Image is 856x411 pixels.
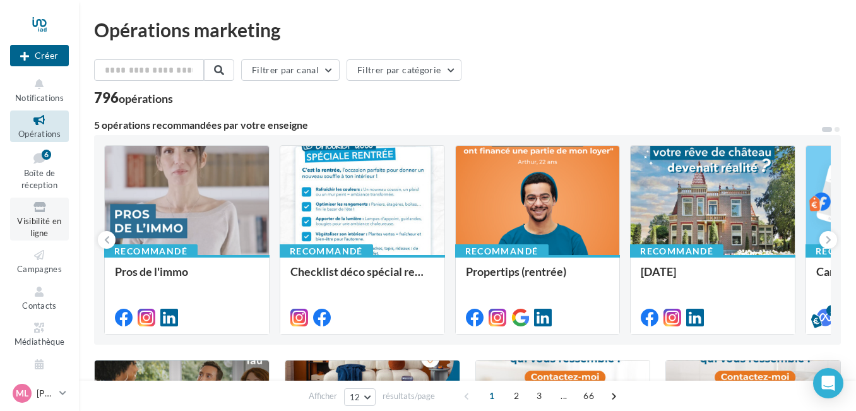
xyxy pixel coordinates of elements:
div: Propertips (rentrée) [466,265,610,290]
p: [PERSON_NAME] [37,387,54,400]
div: Opérations marketing [94,20,841,39]
div: Pros de l'immo [115,265,259,290]
span: Notifications [15,93,64,103]
span: Médiathèque [15,337,65,347]
div: Recommandé [280,244,373,258]
span: ... [554,386,574,406]
div: 5 [826,305,838,316]
span: Boîte de réception [21,168,57,190]
span: Campagnes [17,264,62,274]
div: Recommandé [630,244,723,258]
span: résultats/page [383,390,435,402]
a: Visibilité en ligne [10,198,69,241]
div: Checklist déco spécial rentrée [290,265,434,290]
a: Médiathèque [10,318,69,349]
div: 6 [42,150,51,160]
span: 1 [482,386,502,406]
a: Ml [PERSON_NAME] [10,381,69,405]
span: Contacts [22,301,57,311]
div: Recommandé [455,244,549,258]
div: Recommandé [104,244,198,258]
div: opérations [119,93,173,104]
a: Contacts [10,282,69,313]
span: 3 [529,386,549,406]
a: Campagnes [10,246,69,277]
span: Visibilité en ligne [17,216,61,238]
span: Ml [16,387,28,400]
div: 5 opérations recommandées par votre enseigne [94,120,821,130]
span: Opérations [18,129,61,139]
a: Calendrier [10,355,69,386]
div: Open Intercom Messenger [813,368,843,398]
span: 2 [506,386,526,406]
span: Afficher [309,390,337,402]
span: 66 [578,386,599,406]
button: 12 [344,388,376,406]
span: 12 [350,392,360,402]
div: 796 [94,91,173,105]
button: Notifications [10,74,69,105]
a: Opérations [10,110,69,141]
button: Filtrer par canal [241,59,340,81]
button: Filtrer par catégorie [347,59,461,81]
div: Nouvelle campagne [10,45,69,66]
a: Boîte de réception6 [10,147,69,193]
div: [DATE] [641,265,785,290]
button: Créer [10,45,69,66]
